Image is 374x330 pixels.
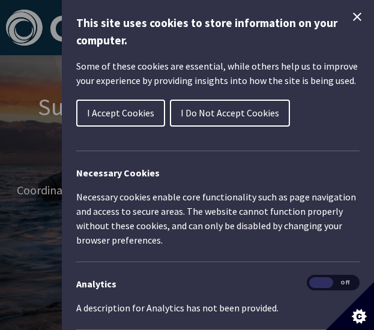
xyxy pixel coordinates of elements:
h1: This site uses cookies to store information on your computer. [76,14,360,49]
button: Set cookie preferences [326,282,374,330]
button: I Accept Cookies [76,100,165,127]
button: Close Cookie Control [350,10,364,24]
h3: Analytics [76,277,360,291]
button: I Do Not Accept Cookies [170,100,290,127]
h2: Necessary Cookies [76,166,360,180]
span: I Accept Cookies [87,107,154,119]
p: Necessary cookies enable core functionality such as page navigation and access to secure areas. T... [76,190,360,247]
p: Some of these cookies are essential, while others help us to improve your experience by providing... [76,59,360,88]
p: A description for Analytics has not been provided. [76,301,360,315]
span: Off [333,277,357,289]
span: On [309,277,333,289]
span: I Do Not Accept Cookies [181,107,279,119]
